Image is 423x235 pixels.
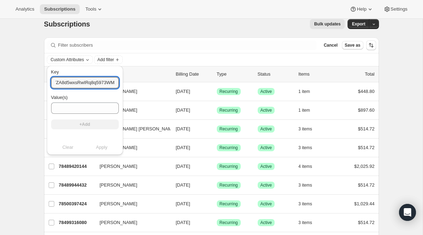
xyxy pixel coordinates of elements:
[299,164,312,169] span: 4 items
[354,201,375,206] span: $1,029.44
[299,87,318,96] button: 1 item
[220,126,238,132] span: Recurring
[220,107,238,113] span: Recurring
[59,182,94,189] p: 78489944432
[345,4,378,14] button: Help
[100,219,137,226] span: [PERSON_NAME]
[97,57,114,63] span: Add filter
[51,95,68,100] span: Value(s)
[59,180,375,190] div: 78489944432[PERSON_NAME][DATE]SuccessRecurringSuccessActive3 items$514.72
[358,145,375,150] span: $514.72
[96,123,166,135] button: [PERSON_NAME] [PERSON_NAME]
[81,4,108,14] button: Tools
[260,164,272,169] span: Active
[366,40,376,50] button: Sort the results
[299,107,310,113] span: 1 item
[260,107,272,113] span: Active
[321,41,340,49] button: Cancel
[299,199,320,209] button: 3 items
[299,220,312,225] span: 3 items
[299,126,312,132] span: 3 items
[299,218,320,228] button: 3 items
[299,182,312,188] span: 3 items
[299,161,320,171] button: 4 items
[58,40,317,50] input: Filter subscribers
[220,201,238,207] span: Recurring
[258,71,293,78] p: Status
[260,220,272,225] span: Active
[358,107,375,113] span: $897.60
[100,182,137,189] span: [PERSON_NAME]
[59,105,375,115] div: 78506623344[PERSON_NAME][DATE]SuccessRecurringSuccessActive1 item$897.60
[40,4,80,14] button: Subscriptions
[358,220,375,225] span: $514.72
[358,126,375,131] span: $514.72
[299,145,312,151] span: 3 items
[358,182,375,188] span: $514.72
[94,55,122,64] button: Add filter
[96,105,166,116] button: [PERSON_NAME]
[176,126,190,131] span: [DATE]
[299,89,310,94] span: 1 item
[176,164,190,169] span: [DATE]
[51,57,84,63] span: Custom Attributes
[354,164,375,169] span: $2,025.92
[51,69,59,75] span: Key
[260,182,272,188] span: Active
[299,124,320,134] button: 3 items
[85,6,96,12] span: Tools
[220,145,238,151] span: Recurring
[59,200,94,207] p: 78500397424
[299,143,320,153] button: 3 items
[59,161,375,171] div: 78489420144[PERSON_NAME][DATE]SuccessRecurringSuccessActive4 items$2,025.92
[96,180,166,191] button: [PERSON_NAME]
[314,21,341,27] span: Bulk updates
[357,6,366,12] span: Help
[44,20,90,28] span: Subscriptions
[96,86,166,97] button: [PERSON_NAME]
[96,161,166,172] button: [PERSON_NAME]
[391,6,407,12] span: Settings
[345,42,361,48] span: Save as
[100,71,170,78] p: Customer
[59,163,94,170] p: 78489420144
[16,6,34,12] span: Analytics
[220,89,238,94] span: Recurring
[176,201,190,206] span: [DATE]
[260,126,272,132] span: Active
[342,41,363,49] button: Save as
[100,200,137,207] span: [PERSON_NAME]
[299,71,334,78] div: Items
[379,4,412,14] button: Settings
[59,199,375,209] div: 78500397424[PERSON_NAME][DATE]SuccessRecurringSuccessActive3 items$1,029.44
[324,42,337,48] span: Cancel
[176,107,190,113] span: [DATE]
[299,105,318,115] button: 1 item
[217,71,252,78] div: Type
[96,142,166,153] button: [PERSON_NAME]
[176,89,190,94] span: [DATE]
[176,71,211,78] p: Billing Date
[47,56,93,64] button: Custom Attributes
[399,204,416,221] div: Open Intercom Messenger
[358,89,375,94] span: $448.80
[176,145,190,150] span: [DATE]
[59,124,375,134] div: 78498824560[PERSON_NAME] [PERSON_NAME][DATE]SuccessRecurringSuccessActive3 items$514.72
[260,201,272,207] span: Active
[299,180,320,190] button: 3 items
[220,220,238,225] span: Recurring
[260,89,272,94] span: Active
[176,182,190,188] span: [DATE]
[96,217,166,228] button: [PERSON_NAME]
[59,219,94,226] p: 78499316080
[96,198,166,210] button: [PERSON_NAME]
[260,145,272,151] span: Active
[352,21,365,27] span: Export
[220,164,238,169] span: Recurring
[59,143,375,153] div: 78494138736[PERSON_NAME][DATE]SuccessRecurringSuccessActive3 items$514.72
[59,71,375,78] div: IDCustomerBilling DateTypeStatusItemsTotal
[348,19,369,29] button: Export
[310,19,345,29] button: Bulk updates
[11,4,38,14] button: Analytics
[59,218,375,228] div: 78499316080[PERSON_NAME][DATE]SuccessRecurringSuccessActive3 items$514.72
